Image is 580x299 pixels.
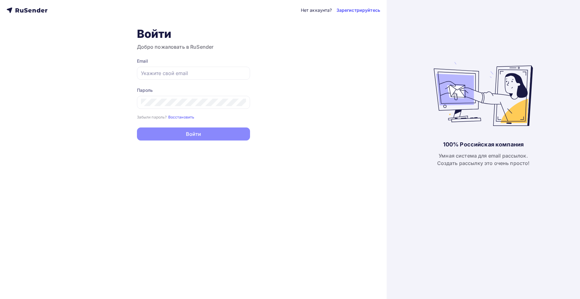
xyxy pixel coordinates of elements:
a: Восстановить [168,114,195,119]
input: Укажите свой email [141,69,246,77]
h3: Добро пожаловать в RuSender [137,43,250,51]
div: Умная система для email рассылок. Создать рассылку это очень просто! [437,152,530,167]
small: Восстановить [168,115,195,119]
div: Пароль [137,87,250,93]
a: Зарегистрируйтесь [336,7,380,13]
h1: Войти [137,27,250,41]
div: Нет аккаунта? [301,7,332,13]
small: Забыли пароль? [137,115,167,119]
div: 100% Российская компания [443,141,524,148]
button: Войти [137,127,250,141]
div: Email [137,58,250,64]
